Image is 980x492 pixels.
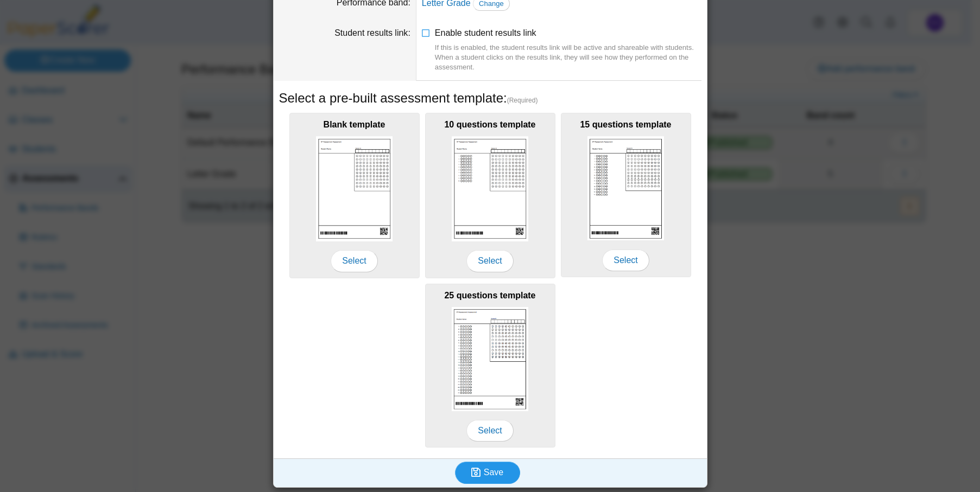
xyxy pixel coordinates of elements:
b: 15 questions template [580,120,671,129]
span: Select [331,250,377,272]
b: 10 questions template [444,120,535,129]
img: scan_sheet_25_questions.png [452,307,529,411]
span: Select [602,250,649,271]
b: 25 questions template [444,291,535,300]
h5: Select a pre-built assessment template: [279,89,701,107]
span: Save [484,468,503,477]
span: Select [466,250,513,272]
div: If this is enabled, the student results link will be active and shareable with students. When a s... [435,43,701,73]
b: Blank template [324,120,385,129]
label: Student results link [334,28,410,37]
button: Save [455,462,520,483]
span: Enable student results link [435,28,701,72]
img: scan_sheet_10_questions.png [452,136,529,241]
span: Select [466,420,513,442]
img: scan_sheet_15_questions.png [587,136,665,240]
span: (Required) [507,96,538,105]
img: scan_sheet_blank.png [316,136,393,241]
